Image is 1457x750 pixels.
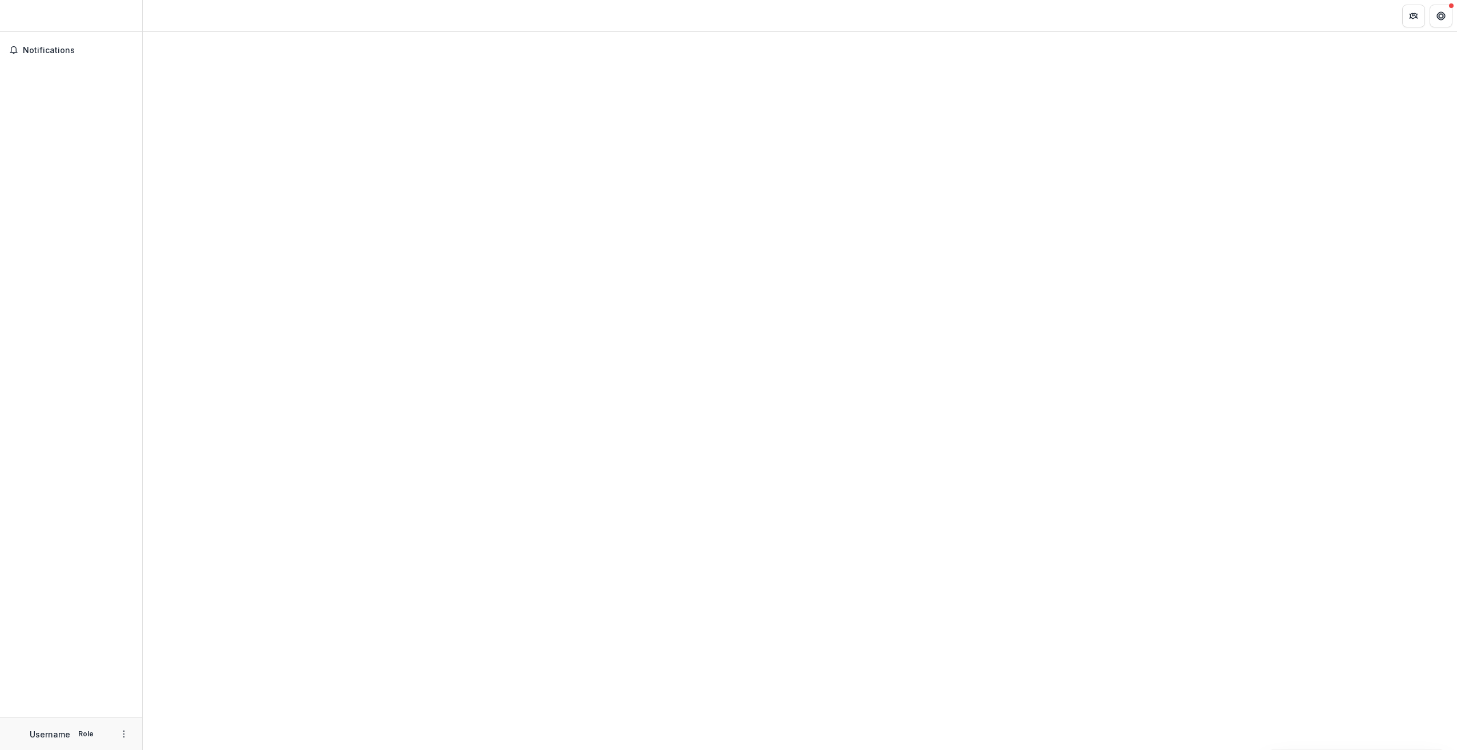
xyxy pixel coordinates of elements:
[30,728,70,740] p: Username
[75,729,97,739] p: Role
[1402,5,1425,27] button: Partners
[117,727,131,741] button: More
[5,41,138,59] button: Notifications
[23,46,133,55] span: Notifications
[1430,5,1452,27] button: Get Help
